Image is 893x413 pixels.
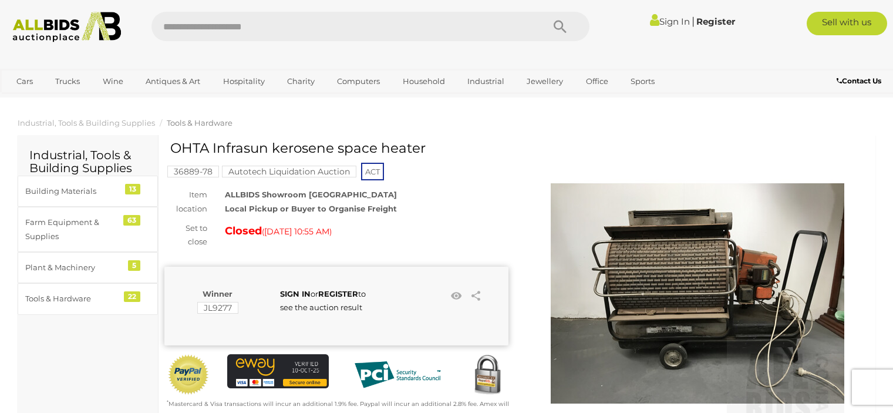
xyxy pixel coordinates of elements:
[170,141,506,156] h1: OHTA Infrasun kerosene space heater
[124,291,140,302] div: 22
[123,215,140,226] div: 63
[264,226,329,237] span: [DATE] 10:55 AM
[18,118,155,127] a: Industrial, Tools & Building Supplies
[18,283,158,314] a: Tools & Hardware 22
[215,72,272,91] a: Hospitality
[222,166,356,177] mark: Autotech Liquidation Auction
[6,12,127,42] img: Allbids.com.au
[18,207,158,252] a: Farm Equipment & Supplies 63
[519,72,571,91] a: Jewellery
[156,188,216,216] div: Item location
[531,12,589,41] button: Search
[156,221,216,249] div: Set to close
[227,354,329,388] img: eWAY Payment Gateway
[280,289,311,298] a: SIGN IN
[837,75,884,88] a: Contact Us
[9,91,107,110] a: [GEOGRAPHIC_DATA]
[95,72,131,91] a: Wine
[203,289,232,298] b: Winner
[837,76,881,85] b: Contact Us
[18,252,158,283] a: Plant & Machinery 5
[395,72,453,91] a: Household
[447,287,465,305] li: Watch this item
[807,12,887,35] a: Sell with us
[222,167,356,176] a: Autotech Liquidation Auction
[696,16,735,27] a: Register
[197,302,238,314] mark: JL9277
[138,72,208,91] a: Antiques & Art
[466,354,508,397] img: Secured by Rapid SSL
[25,261,122,274] div: Plant & Machinery
[128,260,140,271] div: 5
[29,149,146,174] h2: Industrial, Tools & Building Supplies
[329,72,387,91] a: Computers
[361,163,384,180] span: ACT
[225,190,397,199] strong: ALLBIDS Showroom [GEOGRAPHIC_DATA]
[167,166,219,177] mark: 36889-78
[225,224,262,237] strong: Closed
[280,289,366,312] span: or to see the auction result
[25,216,122,243] div: Farm Equipment & Supplies
[125,184,140,194] div: 13
[9,72,41,91] a: Cars
[167,354,210,395] img: Official PayPal Seal
[25,184,122,198] div: Building Materials
[167,167,219,176] a: 36889-78
[318,289,358,298] a: REGISTER
[48,72,87,91] a: Trucks
[25,292,122,305] div: Tools & Hardware
[692,15,695,28] span: |
[346,354,449,395] img: PCI DSS compliant
[279,72,322,91] a: Charity
[650,16,690,27] a: Sign In
[18,176,158,207] a: Building Materials 13
[262,227,332,236] span: ( )
[460,72,512,91] a: Industrial
[167,118,232,127] a: Tools & Hardware
[623,72,662,91] a: Sports
[225,204,397,213] strong: Local Pickup or Buyer to Organise Freight
[578,72,616,91] a: Office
